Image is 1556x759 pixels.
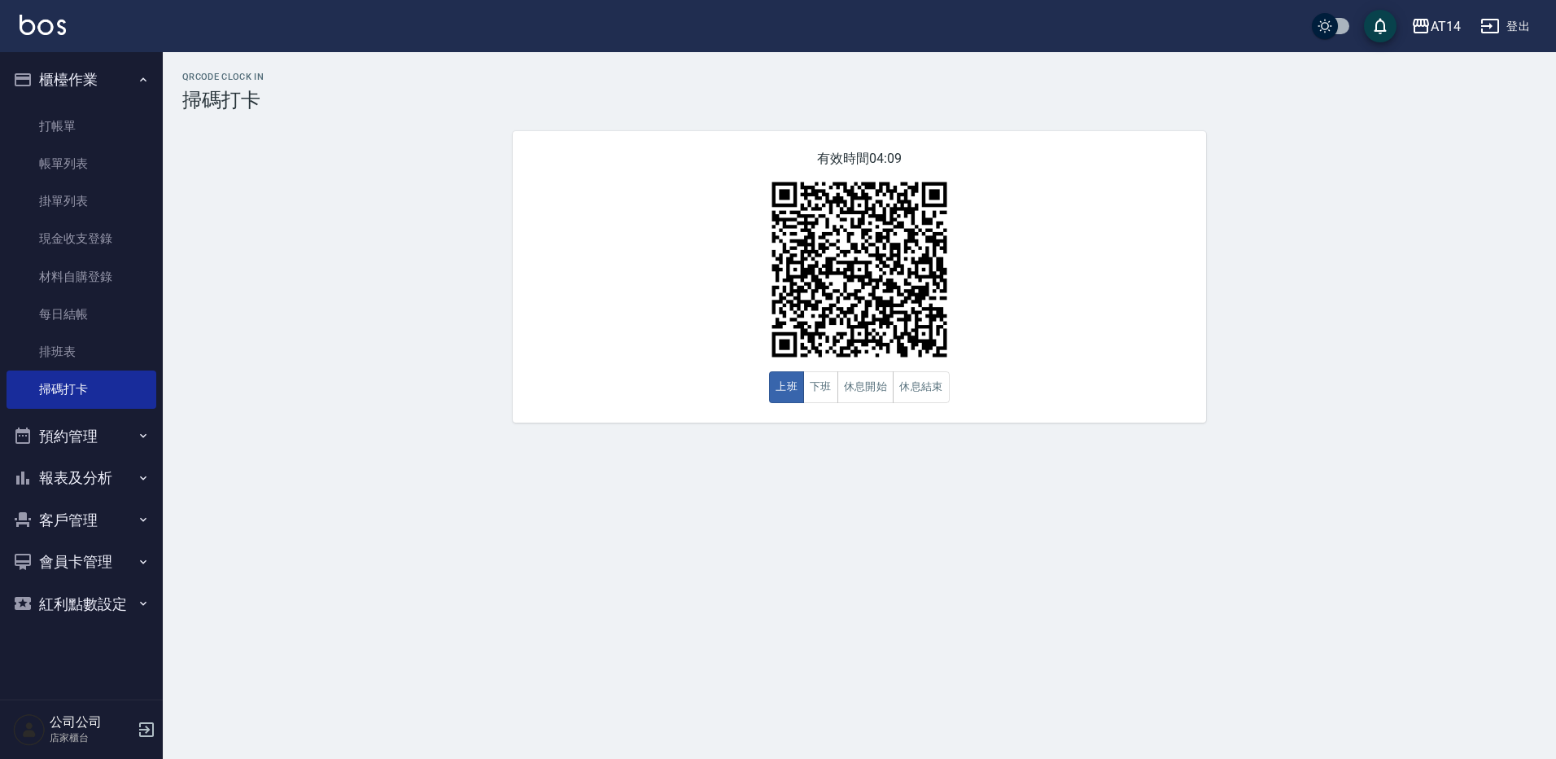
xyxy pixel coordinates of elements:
[182,72,1536,82] h2: QRcode Clock In
[1405,10,1467,43] button: AT14
[7,145,156,182] a: 帳單列表
[20,15,66,35] img: Logo
[50,714,133,730] h5: 公司公司
[7,583,156,625] button: 紅利點數設定
[50,730,133,745] p: 店家櫃台
[893,371,950,403] button: 休息結束
[513,131,1206,423] div: 有效時間 04:09
[7,371,156,408] a: 掃碼打卡
[7,59,156,101] button: 櫃檯作業
[1364,10,1396,42] button: save
[7,457,156,499] button: 報表及分析
[7,258,156,296] a: 材料自購登錄
[7,541,156,583] button: 會員卡管理
[7,296,156,333] a: 每日結帳
[182,89,1536,112] h3: 掃碼打卡
[803,371,838,403] button: 下班
[13,713,46,746] img: Person
[7,107,156,145] a: 打帳單
[769,371,804,403] button: 上班
[7,182,156,220] a: 掛單列表
[1431,16,1461,37] div: AT14
[7,415,156,458] button: 預約管理
[7,333,156,371] a: 排班表
[837,371,894,403] button: 休息開始
[7,220,156,257] a: 現金收支登錄
[7,499,156,542] button: 客戶管理
[1474,11,1536,42] button: 登出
